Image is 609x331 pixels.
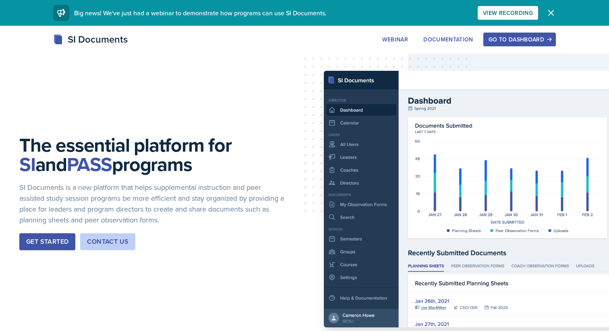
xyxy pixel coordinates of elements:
[19,233,75,250] button: Get Started
[423,36,473,43] div: Documentation
[489,36,551,43] div: Go to Dashboard
[377,33,413,46] button: Webinar
[483,10,533,16] div: View Recording
[478,6,538,20] button: View Recording
[80,233,135,250] button: Contact Us
[74,8,327,17] span: Big news! We've just had a webinar to demonstrate how programs can use SI Documents.
[87,237,128,247] div: Contact Us
[53,32,128,47] div: SI Documents
[382,36,408,43] div: Webinar
[418,33,478,46] button: Documentation
[483,33,556,46] button: Go to Dashboard
[26,237,68,247] div: Get Started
